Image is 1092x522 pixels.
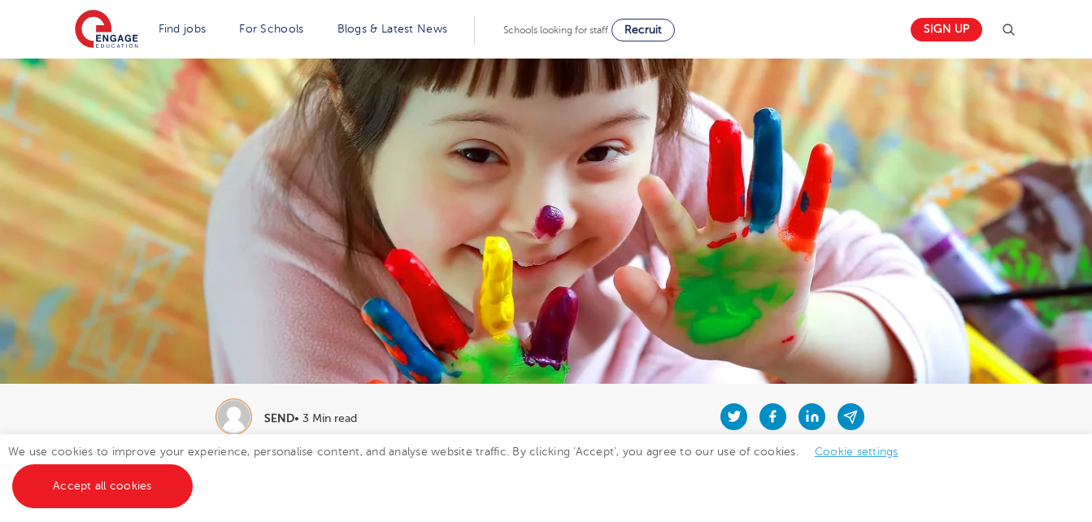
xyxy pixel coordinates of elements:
a: For Schools [239,23,303,35]
span: We use cookies to improve your experience, personalise content, and analyse website traffic. By c... [8,446,915,492]
a: Find jobs [159,23,207,35]
a: Sign up [911,18,982,41]
a: Accept all cookies [12,464,193,508]
span: Schools looking for staff [503,24,608,36]
a: Cookie settings [815,446,898,458]
p: • 3 Min read [264,413,357,424]
b: SEND [264,412,294,424]
span: Recruit [624,24,662,36]
a: Blogs & Latest News [337,23,448,35]
a: Recruit [611,19,675,41]
img: Engage Education [75,10,138,50]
